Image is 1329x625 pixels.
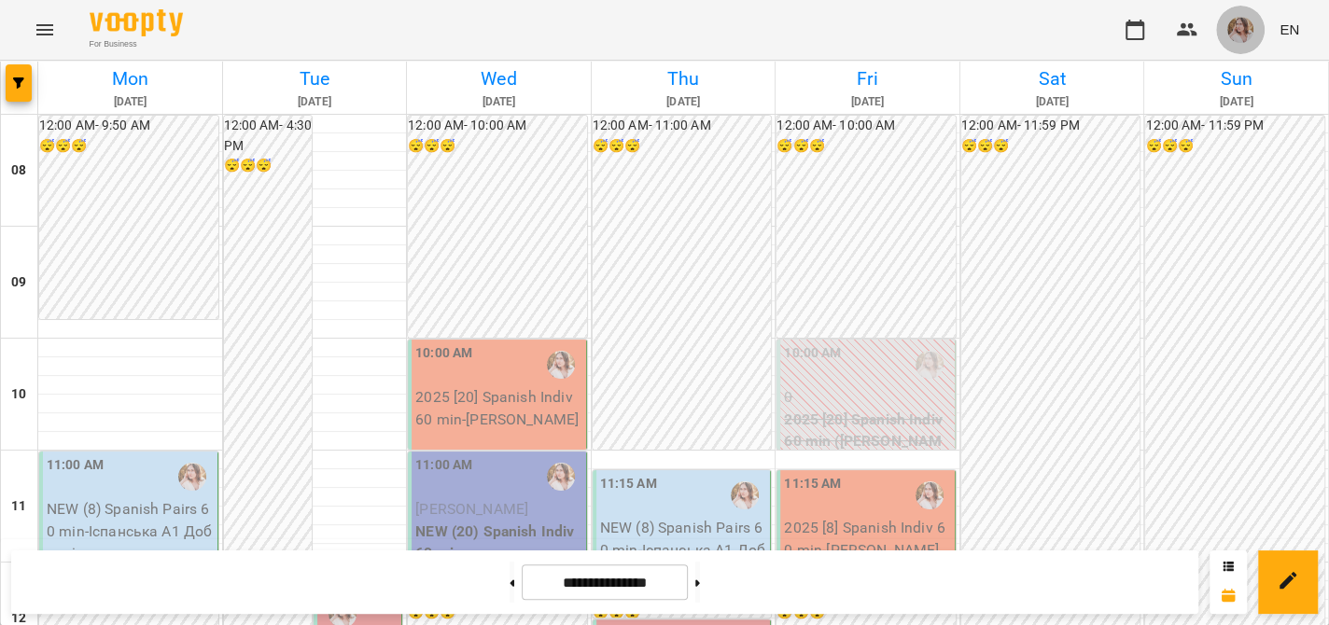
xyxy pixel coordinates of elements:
[1145,136,1324,157] h6: 😴😴😴
[784,474,841,494] label: 11:15 AM
[39,136,218,157] h6: 😴😴😴
[593,116,772,136] h6: 12:00 AM - 11:00 AM
[226,93,404,111] h6: [DATE]
[595,93,773,111] h6: [DATE]
[408,116,587,136] h6: 12:00 AM - 10:00 AM
[1227,17,1253,43] img: cd58824c68fe8f7eba89630c982c9fb7.jpeg
[731,481,759,509] img: Добровінська Анастасія Андріївна (і)
[410,93,588,111] h6: [DATE]
[1272,12,1307,47] button: EN
[47,498,214,564] p: NEW (8) Spanish Pairs 60 min - Іспанська А1 Добровінська група
[224,116,313,156] h6: 12:00 AM - 4:30 PM
[776,116,956,136] h6: 12:00 AM - 10:00 AM
[415,343,472,364] label: 10:00 AM
[90,9,183,36] img: Voopty Logo
[415,386,582,430] p: 2025 [20] Spanish Indiv 60 min - [PERSON_NAME]
[547,351,575,379] img: Добровінська Анастасія Андріївна (і)
[415,521,582,564] p: NEW (20) Spanish Indiv 60 min
[11,384,26,405] h6: 10
[776,136,956,157] h6: 😴😴😴
[178,463,206,491] img: Добровінська Анастасія Андріївна (і)
[961,116,1140,136] h6: 12:00 AM - 11:59 PM
[408,136,587,157] h6: 😴😴😴
[47,455,104,476] label: 11:00 AM
[1145,116,1324,136] h6: 12:00 AM - 11:59 PM
[547,463,575,491] img: Добровінська Анастасія Андріївна (і)
[595,64,773,93] h6: Thu
[963,64,1141,93] h6: Sat
[39,116,218,136] h6: 12:00 AM - 9:50 AM
[916,481,944,509] img: Добровінська Анастасія Андріївна (і)
[784,343,841,364] label: 10:00 AM
[784,409,951,475] p: 2025 [20] Spanish Indiv 60 min ([PERSON_NAME])
[784,386,951,409] p: 0
[41,64,219,93] h6: Mon
[593,136,772,157] h6: 😴😴😴
[784,517,951,561] p: 2025 [8] Spanish Indiv 60 min - [PERSON_NAME]
[22,7,67,52] button: Menu
[90,38,183,50] span: For Business
[11,160,26,181] h6: 08
[410,64,588,93] h6: Wed
[778,64,957,93] h6: Fri
[1147,93,1325,111] h6: [DATE]
[11,272,26,293] h6: 09
[41,93,219,111] h6: [DATE]
[963,93,1141,111] h6: [DATE]
[916,351,944,379] img: Добровінська Анастасія Андріївна (і)
[1147,64,1325,93] h6: Sun
[600,474,657,494] label: 11:15 AM
[600,517,767,583] p: NEW (8) Spanish Pairs 60 min - Іспанська А1 Добровінська група
[226,64,404,93] h6: Tue
[11,496,26,517] h6: 11
[415,500,528,518] span: [PERSON_NAME]
[1280,20,1299,39] span: EN
[224,156,313,176] h6: 😴😴😴
[778,93,957,111] h6: [DATE]
[961,136,1140,157] h6: 😴😴😴
[415,455,472,476] label: 11:00 AM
